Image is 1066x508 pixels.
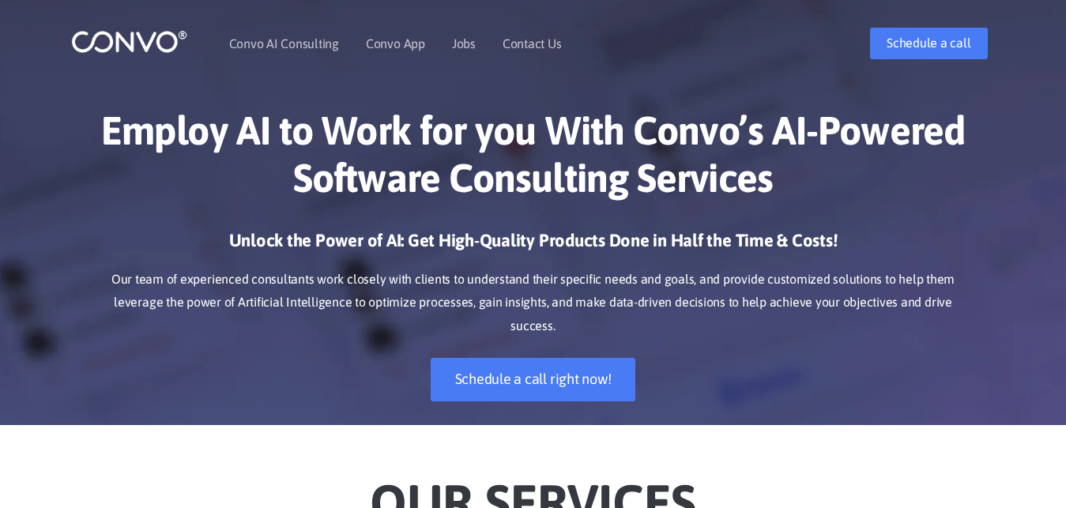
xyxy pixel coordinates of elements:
[229,37,339,50] a: Convo AI Consulting
[95,229,972,264] h3: Unlock the Power of AI: Get High-Quality Products Done in Half the Time & Costs!
[366,37,425,50] a: Convo App
[870,28,987,59] a: Schedule a call
[503,37,562,50] a: Contact Us
[71,29,187,54] img: logo_1.png
[431,358,636,401] a: Schedule a call right now!
[95,268,972,339] p: Our team of experienced consultants work closely with clients to understand their specific needs ...
[452,37,476,50] a: Jobs
[95,107,972,213] h1: Employ AI to Work for you With Convo’s AI-Powered Software Consulting Services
